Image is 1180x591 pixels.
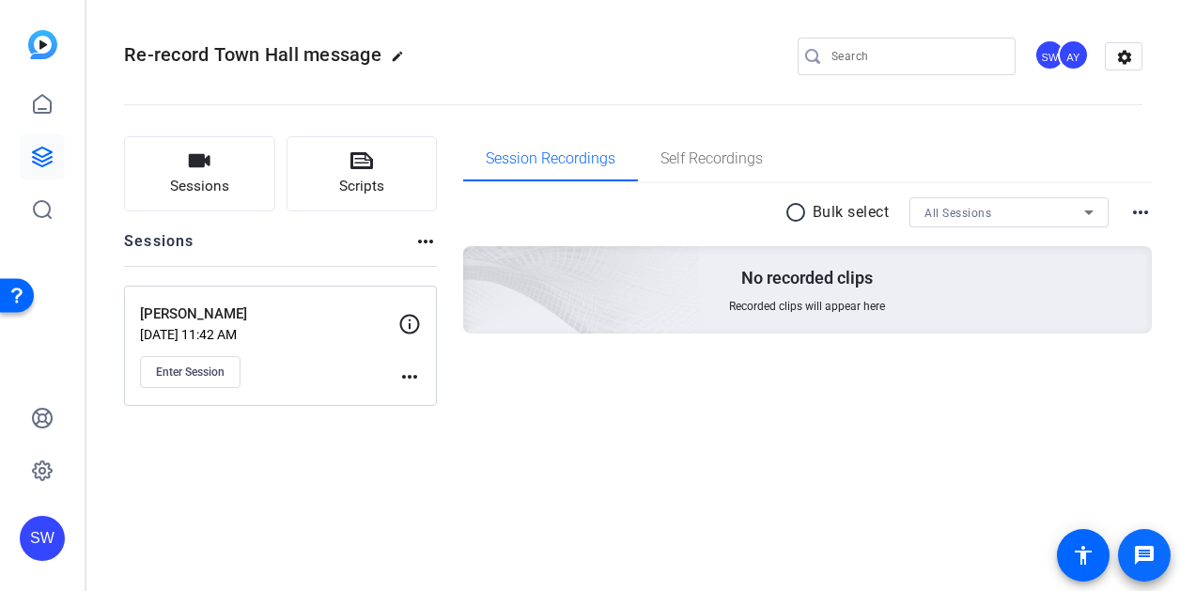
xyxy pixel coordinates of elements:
p: [DATE] 11:42 AM [140,327,398,342]
span: Enter Session [156,365,225,380]
mat-icon: settings [1106,43,1143,71]
mat-icon: more_horiz [398,365,421,388]
div: SW [1034,39,1065,70]
div: SW [20,516,65,561]
button: Scripts [287,136,438,211]
ngx-avatar: Steve Winiecki [1034,39,1067,72]
ngx-avatar: Andrew Yelenosky [1058,39,1091,72]
mat-icon: more_horiz [414,230,437,253]
button: Sessions [124,136,275,211]
mat-icon: radio_button_unchecked [784,201,813,224]
span: All Sessions [924,207,991,220]
input: Search [831,45,1001,68]
div: AY [1058,39,1089,70]
span: Session Recordings [486,151,615,166]
mat-icon: edit [391,50,413,72]
h2: Sessions [124,230,194,266]
span: Self Recordings [660,151,763,166]
mat-icon: accessibility [1072,544,1095,567]
p: No recorded clips [741,267,873,289]
mat-icon: more_horiz [1129,201,1152,224]
mat-icon: message [1133,544,1156,567]
button: Enter Session [140,356,241,388]
span: Scripts [339,176,384,197]
img: blue-gradient.svg [28,30,57,59]
img: embarkstudio-empty-session.png [253,60,701,468]
p: [PERSON_NAME] [140,303,398,325]
span: Re-record Town Hall message [124,43,381,66]
span: Recorded clips will appear here [729,299,885,314]
p: Bulk select [813,201,890,224]
span: Sessions [170,176,229,197]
